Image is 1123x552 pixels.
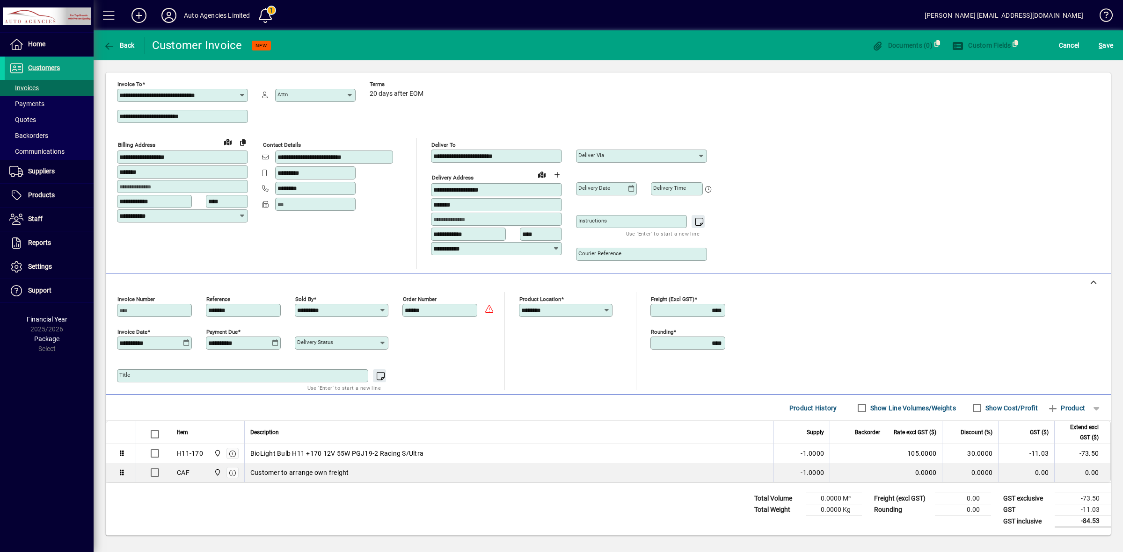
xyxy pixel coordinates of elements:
[998,463,1054,482] td: 0.00
[28,215,43,222] span: Staff
[431,142,456,148] mat-label: Deliver To
[9,132,48,139] span: Backorders
[806,504,862,516] td: 0.0000 Kg
[28,191,55,199] span: Products
[28,167,55,175] span: Suppliers
[177,468,190,477] div: CAF
[184,8,250,23] div: Auto Agencies Limited
[9,116,36,123] span: Quotes
[27,315,67,323] span: Financial Year
[651,329,673,335] mat-label: Rounding
[28,239,51,246] span: Reports
[9,100,44,108] span: Payments
[1055,493,1111,504] td: -73.50
[1057,37,1082,54] button: Cancel
[124,7,154,24] button: Add
[28,64,60,72] span: Customers
[370,90,423,98] span: 20 days after EOM
[34,335,59,343] span: Package
[653,185,686,191] mat-label: Delivery time
[892,468,936,477] div: 0.0000
[750,493,806,504] td: Total Volume
[961,427,992,437] span: Discount (%)
[999,504,1055,516] td: GST
[1043,400,1090,416] button: Product
[855,427,880,437] span: Backorder
[868,403,956,413] label: Show Line Volumes/Weights
[297,339,333,345] mat-label: Delivery status
[1093,2,1111,32] a: Knowledge Base
[5,279,94,302] a: Support
[177,449,203,458] div: H11-170
[1055,504,1111,516] td: -11.03
[9,148,65,155] span: Communications
[999,516,1055,527] td: GST inclusive
[220,134,235,149] a: View on map
[295,296,314,302] mat-label: Sold by
[117,329,147,335] mat-label: Invoice date
[9,84,39,92] span: Invoices
[94,37,145,54] app-page-header-button: Back
[1096,37,1116,54] button: Save
[869,493,935,504] td: Freight (excl GST)
[578,250,621,257] mat-label: Courier Reference
[5,208,94,231] a: Staff
[935,504,991,516] td: 0.00
[789,401,837,416] span: Product History
[984,403,1038,413] label: Show Cost/Profit
[519,296,561,302] mat-label: Product location
[5,255,94,279] a: Settings
[177,427,188,437] span: Item
[807,427,824,437] span: Supply
[892,449,936,458] div: 105.0000
[5,128,94,143] a: Backorders
[5,80,94,96] a: Invoices
[869,504,935,516] td: Rounding
[5,33,94,56] a: Home
[894,427,936,437] span: Rate excl GST ($)
[206,329,238,335] mat-label: Payment due
[998,444,1054,463] td: -11.03
[307,382,381,393] mat-hint: Use 'Enter' to start a new line
[370,81,426,87] span: Terms
[117,81,142,87] mat-label: Invoice To
[872,42,933,49] span: Documents (0)
[1060,422,1099,443] span: Extend excl GST ($)
[935,493,991,504] td: 0.00
[28,287,51,294] span: Support
[101,37,137,54] button: Back
[117,296,155,302] mat-label: Invoice number
[1030,427,1049,437] span: GST ($)
[5,160,94,183] a: Suppliers
[154,7,184,24] button: Profile
[549,167,564,182] button: Choose address
[250,468,349,477] span: Customer to arrange own freight
[28,40,45,48] span: Home
[534,167,549,182] a: View on map
[806,493,862,504] td: 0.0000 M³
[1099,38,1113,53] span: ave
[5,231,94,255] a: Reports
[750,504,806,516] td: Total Weight
[1054,463,1110,482] td: 0.00
[152,38,242,53] div: Customer Invoice
[942,463,998,482] td: 0.0000
[255,43,267,49] span: NEW
[28,263,52,270] span: Settings
[1055,516,1111,527] td: -84.53
[103,42,135,49] span: Back
[1047,401,1085,416] span: Product
[1059,38,1079,53] span: Cancel
[578,185,610,191] mat-label: Delivery date
[211,448,222,459] span: Rangiora
[801,449,824,458] span: -1.0000
[277,91,288,98] mat-label: Attn
[626,228,700,239] mat-hint: Use 'Enter' to start a new line
[578,217,607,224] mat-label: Instructions
[5,112,94,128] a: Quotes
[1054,444,1110,463] td: -73.50
[5,96,94,112] a: Payments
[869,37,935,54] button: Documents (0)
[206,296,230,302] mat-label: Reference
[942,444,998,463] td: 30.0000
